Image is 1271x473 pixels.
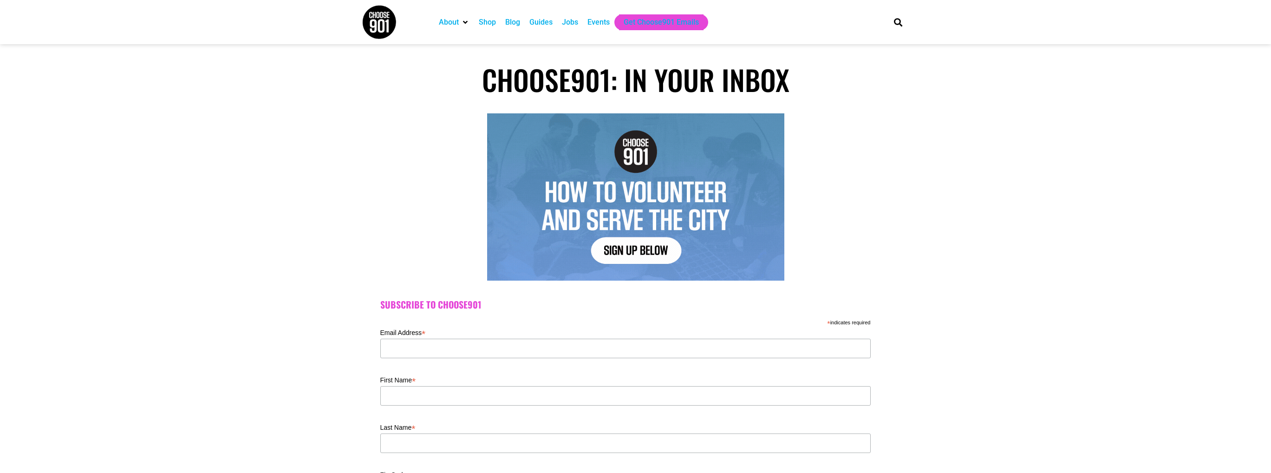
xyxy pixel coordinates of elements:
a: Jobs [562,17,578,28]
label: Email Address [380,326,871,337]
a: Events [587,17,610,28]
nav: Main nav [434,14,878,30]
a: Shop [479,17,496,28]
h1: Choose901: In Your Inbox [362,63,910,96]
label: First Name [380,374,871,385]
h2: Subscribe to Choose901 [380,299,891,310]
a: Get Choose901 Emails [624,17,699,28]
div: Search [890,14,906,30]
div: indicates required [380,317,871,326]
img: Text graphic with "Choose 901" logo. Reads: "7 Things to Do in Memphis This Week. Sign Up Below."... [487,113,784,281]
a: Guides [529,17,553,28]
a: About [439,17,459,28]
a: Blog [505,17,520,28]
div: About [434,14,474,30]
label: Last Name [380,421,871,432]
